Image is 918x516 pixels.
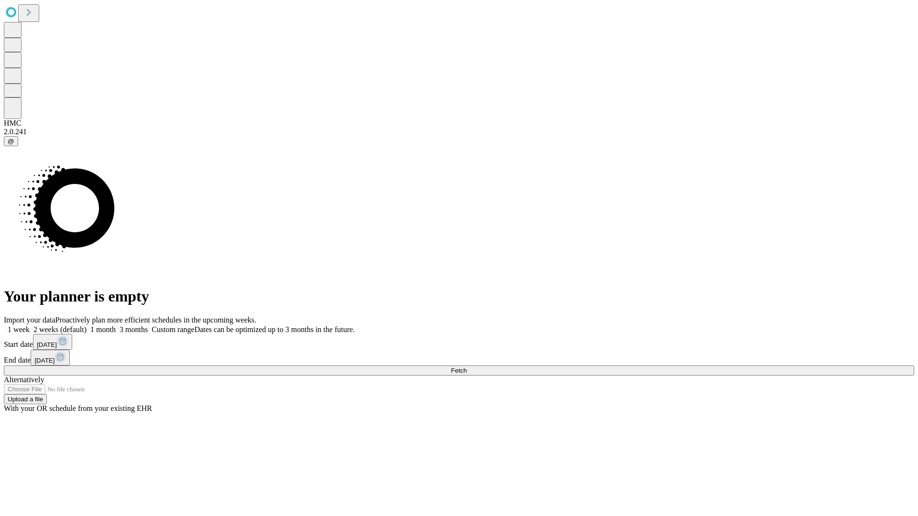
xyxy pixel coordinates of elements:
[4,404,152,412] span: With your OR schedule from your existing EHR
[33,325,87,333] span: 2 weeks (default)
[120,325,148,333] span: 3 months
[4,128,914,136] div: 2.0.241
[4,136,18,146] button: @
[4,334,914,350] div: Start date
[451,367,467,374] span: Fetch
[4,288,914,305] h1: Your planner is empty
[4,350,914,365] div: End date
[4,376,44,384] span: Alternatively
[8,325,30,333] span: 1 week
[4,365,914,376] button: Fetch
[31,350,70,365] button: [DATE]
[8,138,14,145] span: @
[33,334,72,350] button: [DATE]
[4,316,55,324] span: Import your data
[90,325,116,333] span: 1 month
[37,341,57,348] span: [DATE]
[4,394,47,404] button: Upload a file
[55,316,256,324] span: Proactively plan more efficient schedules in the upcoming weeks.
[152,325,194,333] span: Custom range
[195,325,355,333] span: Dates can be optimized up to 3 months in the future.
[4,119,914,128] div: HMC
[34,357,55,364] span: [DATE]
